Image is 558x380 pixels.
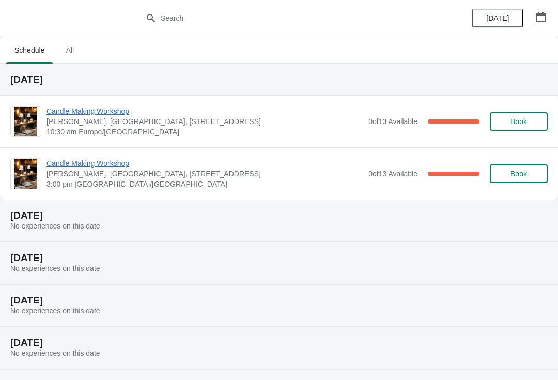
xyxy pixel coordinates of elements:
[510,117,527,126] span: Book
[10,295,548,306] h2: [DATE]
[47,158,363,169] span: Candle Making Workshop
[47,169,363,179] span: [PERSON_NAME], [GEOGRAPHIC_DATA], [STREET_ADDRESS]
[47,127,363,137] span: 10:30 am Europe/[GEOGRAPHIC_DATA]
[10,74,548,85] h2: [DATE]
[47,116,363,127] span: [PERSON_NAME], [GEOGRAPHIC_DATA], [STREET_ADDRESS]
[510,170,527,178] span: Book
[47,179,363,189] span: 3:00 pm [GEOGRAPHIC_DATA]/[GEOGRAPHIC_DATA]
[472,9,523,27] button: [DATE]
[10,222,100,230] span: No experiences on this date
[10,264,100,272] span: No experiences on this date
[368,117,417,126] span: 0 of 13 Available
[14,159,37,189] img: Candle Making Workshop | Laura Fisher, Scrapps Hill Farm, 550 Worting Road, Basingstoke, RG23 8PU...
[10,338,548,348] h2: [DATE]
[14,107,37,136] img: Candle Making Workshop | Laura Fisher, Scrapps Hill Farm, 550 Worting Road, Basingstoke, RG23 8PU...
[10,349,100,357] span: No experiences on this date
[6,41,53,59] span: Schedule
[10,253,548,263] h2: [DATE]
[368,170,417,178] span: 0 of 13 Available
[10,210,548,221] h2: [DATE]
[490,112,548,131] button: Book
[57,41,83,59] span: All
[47,106,363,116] span: Candle Making Workshop
[10,307,100,315] span: No experiences on this date
[160,9,419,27] input: Search
[490,164,548,183] button: Book
[486,14,509,22] span: [DATE]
